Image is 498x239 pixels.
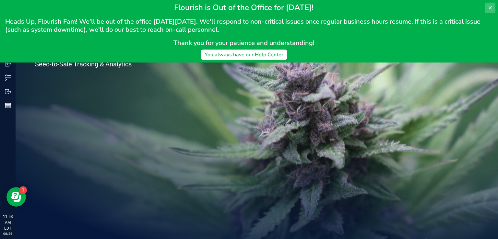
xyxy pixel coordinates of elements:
iframe: Resource center unread badge [19,186,27,194]
span: Thank you for your patience and understanding! [173,39,314,47]
inline-svg: Outbound [5,88,11,95]
iframe: Resource center [6,187,26,207]
inline-svg: Inbound [5,61,11,67]
inline-svg: Reports [5,102,11,109]
p: 11:53 AM EDT [3,214,13,231]
span: Heads Up, Flourish Fam! We'll be out of the office [DATE][DATE]. We'll respond to non-critical is... [5,17,482,34]
p: 08/26 [3,231,13,236]
p: Seed-to-Sale Tracking & Analytics [35,61,158,67]
span: Flourish is Out of the Office for [DATE]! [174,2,314,13]
div: You always have our Help Center [205,51,283,59]
inline-svg: Inventory [5,74,11,81]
